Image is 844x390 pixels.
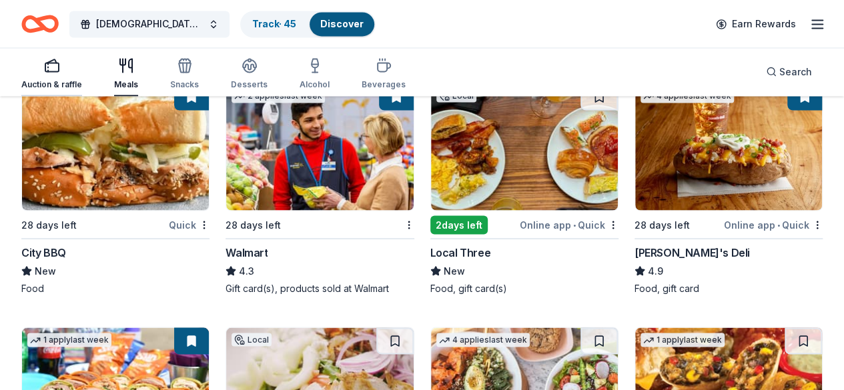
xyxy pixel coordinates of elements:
div: Desserts [231,79,268,89]
div: 1 apply last week [27,333,111,347]
div: Snacks [170,79,199,89]
div: Online app Quick [520,216,618,233]
a: Track· 45 [252,18,296,29]
div: Local [232,333,272,346]
div: Food, gift card [635,281,823,295]
button: [DEMOGRAPHIC_DATA] immigrants Advocacy summit [69,11,230,37]
div: Quick [169,216,209,233]
span: [DEMOGRAPHIC_DATA] immigrants Advocacy summit [96,16,203,32]
a: Discover [320,18,364,29]
button: Meals [114,52,138,96]
div: Meals [114,79,138,89]
div: 2 days left [430,215,488,234]
button: Snacks [170,52,199,96]
div: 28 days left [21,217,77,233]
div: Beverages [362,79,406,89]
div: Local Three [430,244,491,260]
span: 4.9 [648,263,663,279]
span: New [35,263,56,279]
img: Image for Local Three [431,83,618,210]
img: Image for Jason's Deli [635,83,822,210]
div: City BBQ [21,244,66,260]
a: Home [21,8,59,39]
a: Image for Local ThreeLocal2days leftOnline app•QuickLocal ThreeNewFood, gift card(s) [430,83,618,295]
span: • [573,219,576,230]
div: Food [21,281,209,295]
button: Track· 45Discover [240,11,376,37]
a: Image for Walmart2 applieslast week28 days leftWalmart4.3Gift card(s), products sold at Walmart [226,83,414,295]
div: Auction & raffle [21,79,82,89]
span: Search [779,63,812,79]
div: 28 days left [635,217,690,233]
div: 28 days left [226,217,281,233]
button: Auction & raffle [21,52,82,96]
a: Image for Jason's Deli4 applieslast week28 days leftOnline app•Quick[PERSON_NAME]'s Deli4.9Food, ... [635,83,823,295]
div: Walmart [226,244,268,260]
img: Image for Walmart [226,83,413,210]
div: [PERSON_NAME]'s Deli [635,244,750,260]
a: Image for City BBQ28 days leftQuickCity BBQNewFood [21,83,209,295]
a: Earn Rewards [708,12,804,36]
button: Desserts [231,52,268,96]
span: 4.3 [239,263,254,279]
span: New [444,263,465,279]
div: Alcohol [300,79,330,89]
button: Beverages [362,52,406,96]
button: Search [755,58,823,85]
div: 1 apply last week [641,333,725,347]
button: Alcohol [300,52,330,96]
img: Image for City BBQ [22,83,209,210]
div: Online app Quick [724,216,823,233]
div: 4 applies last week [436,333,530,347]
div: Food, gift card(s) [430,281,618,295]
div: Gift card(s), products sold at Walmart [226,281,414,295]
span: • [777,219,780,230]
